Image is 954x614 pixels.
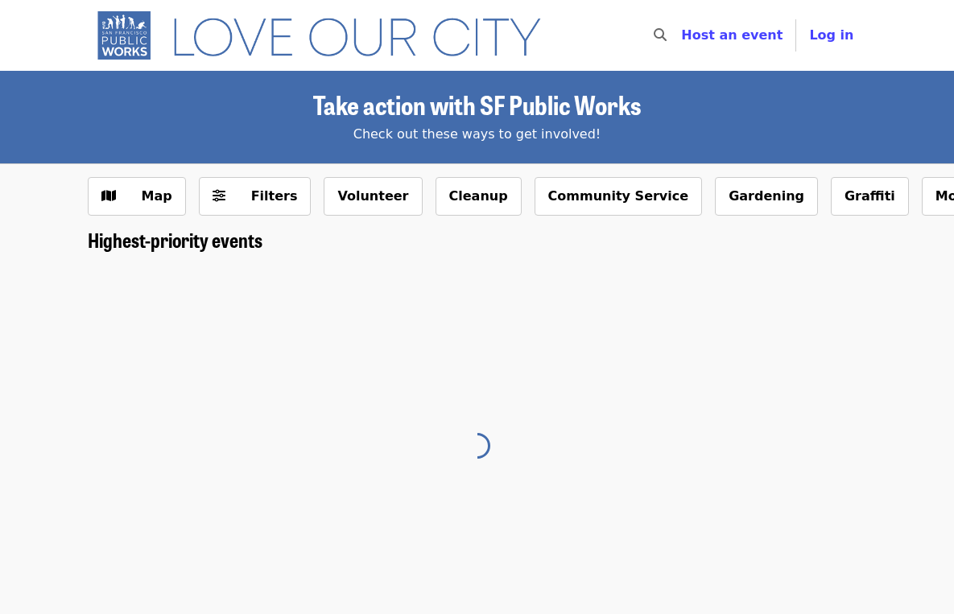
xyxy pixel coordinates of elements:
button: Community Service [535,177,703,216]
a: Host an event [681,27,783,43]
i: sliders-h icon [213,188,225,204]
a: Highest-priority events [88,229,262,252]
span: Take action with SF Public Works [313,85,641,123]
div: Check out these ways to get involved! [88,125,867,144]
span: Map [142,188,172,204]
button: Filters (0 selected) [199,177,312,216]
button: Show map view [88,177,186,216]
button: Graffiti [831,177,909,216]
div: Highest-priority events [75,229,880,252]
input: Search [676,16,689,55]
i: search icon [654,27,667,43]
span: Filters [251,188,298,204]
button: Volunteer [324,177,422,216]
span: Highest-priority events [88,225,262,253]
button: Log in [796,19,866,52]
img: SF Public Works - Home [88,10,565,61]
button: Gardening [715,177,818,216]
span: Log in [809,27,853,43]
button: Cleanup [436,177,522,216]
i: map icon [101,188,116,204]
